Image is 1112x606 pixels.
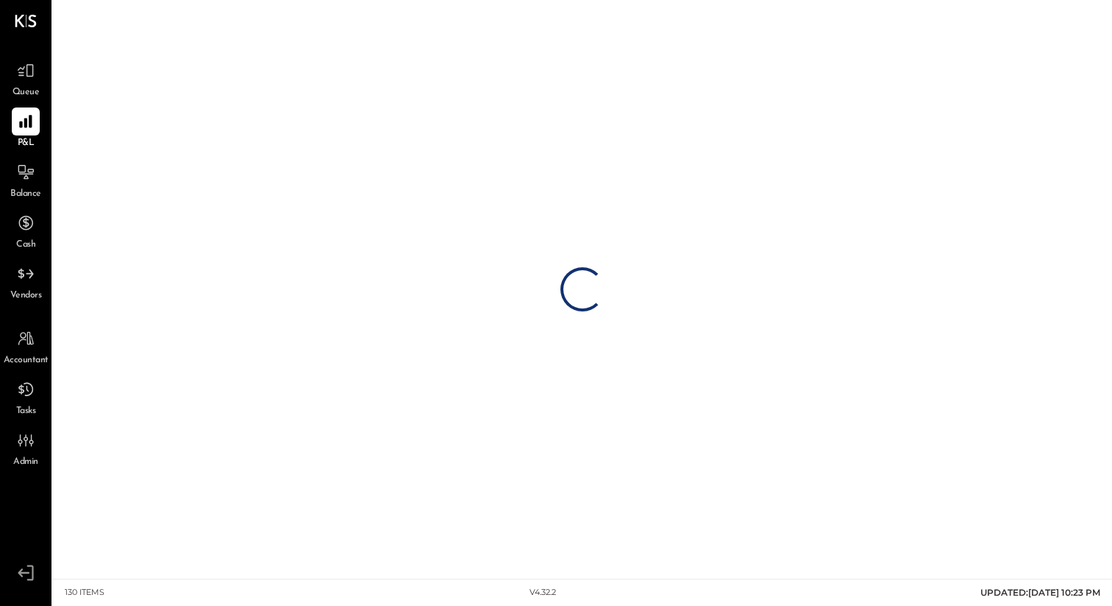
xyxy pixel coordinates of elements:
[1,158,51,201] a: Balance
[10,289,42,303] span: Vendors
[1,260,51,303] a: Vendors
[13,86,40,99] span: Queue
[4,354,49,367] span: Accountant
[1,108,51,150] a: P&L
[1,209,51,252] a: Cash
[1,325,51,367] a: Accountant
[1,376,51,418] a: Tasks
[16,239,35,252] span: Cash
[16,405,36,418] span: Tasks
[980,587,1100,598] span: UPDATED: [DATE] 10:23 PM
[13,456,38,469] span: Admin
[1,57,51,99] a: Queue
[1,426,51,469] a: Admin
[65,587,104,599] div: 130 items
[10,188,41,201] span: Balance
[18,137,35,150] span: P&L
[530,587,556,599] div: v 4.32.2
